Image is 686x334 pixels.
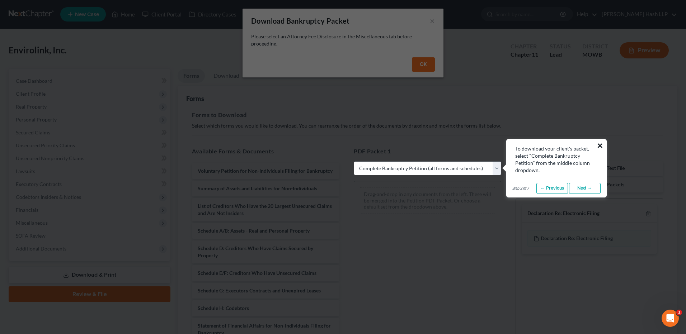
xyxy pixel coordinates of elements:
[569,183,601,194] a: Next →
[676,310,682,315] span: 1
[597,140,603,151] button: ×
[536,183,568,194] a: ← Previous
[515,145,598,174] div: To download your client's packet, select "Complete Bankruptcy Petition" from the middle column dr...
[512,185,529,191] span: Step 2 of 7
[662,310,679,327] iframe: Intercom live chat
